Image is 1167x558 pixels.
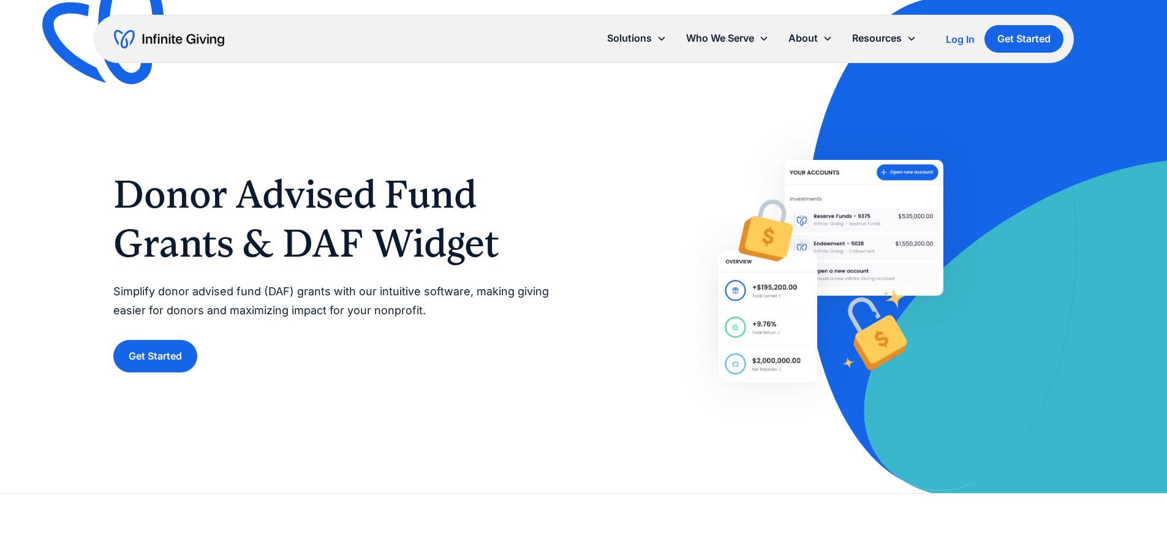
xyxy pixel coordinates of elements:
div: Solutions [597,25,676,51]
div: About [779,25,842,51]
div: Resources [852,30,902,47]
div: About [788,30,818,47]
div: Who We Serve [676,25,779,51]
div: Who We Serve [686,30,754,47]
h1: Donor Advised Fund Grants & DAF Widget [113,170,559,268]
p: Simplify donor advised fund (DAF) grants with our intuitive software, making giving easier for do... [113,282,559,320]
img: Help donors easily give DAF grants to your nonprofit with Infinite Giving’s Donor Advised Fund so... [676,118,986,424]
a: Log In [946,32,975,47]
a: Get Started [113,340,197,372]
a: home [114,29,224,49]
div: Log In [946,34,975,44]
div: Solutions [607,30,652,47]
div: Resources [842,25,926,51]
a: Get Started [984,25,1063,53]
